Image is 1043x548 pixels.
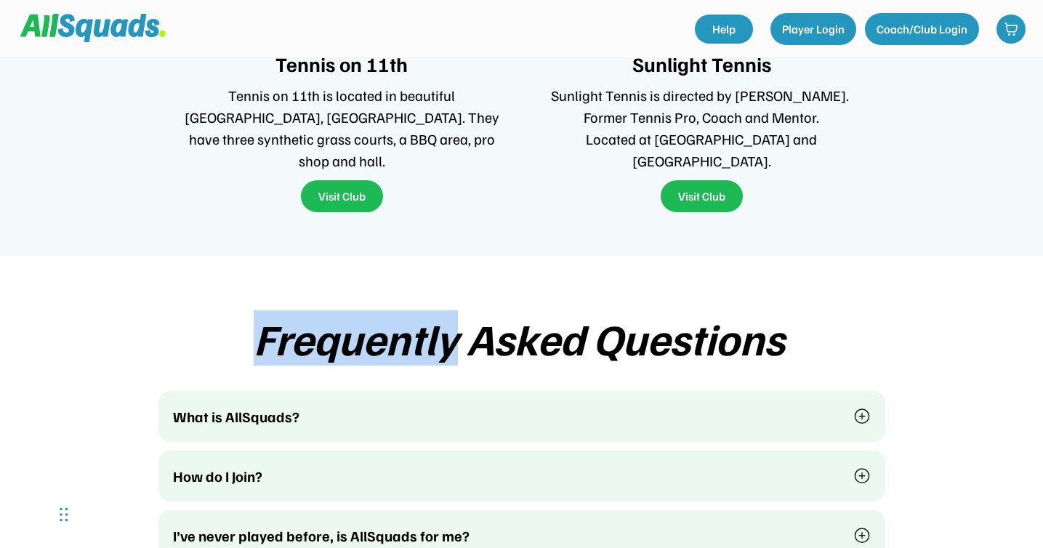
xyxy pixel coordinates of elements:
div: Frequently Asked Questions [254,314,790,362]
div: Tennis on 11th [177,53,507,76]
img: Squad%20Logo.svg [20,14,166,41]
img: plus-circle%20%281%29.svg [853,527,871,544]
div: I’ve never played before, is AllSquads for me? [173,525,836,547]
div: Sunlight Tennis [536,53,867,76]
div: What is AllSquads? [173,406,836,427]
button: Visit Club [661,180,743,212]
div: Tennis on 11th is located in beautiful [GEOGRAPHIC_DATA], [GEOGRAPHIC_DATA]. They have three synt... [177,84,507,172]
button: Coach/Club Login [865,13,979,45]
img: shopping-cart-01%20%281%29.svg [1004,22,1018,36]
button: Visit Club [301,180,383,212]
div: How do I Join? [173,465,836,487]
a: Help [695,15,753,44]
div: Sunlight Tennis is directed by [PERSON_NAME]. Former Tennis Pro, Coach and Mentor. Located at [GE... [536,84,867,172]
img: plus-circle%20%281%29.svg [853,467,871,485]
img: plus-circle%20%281%29.svg [853,408,871,425]
button: Player Login [770,13,856,45]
